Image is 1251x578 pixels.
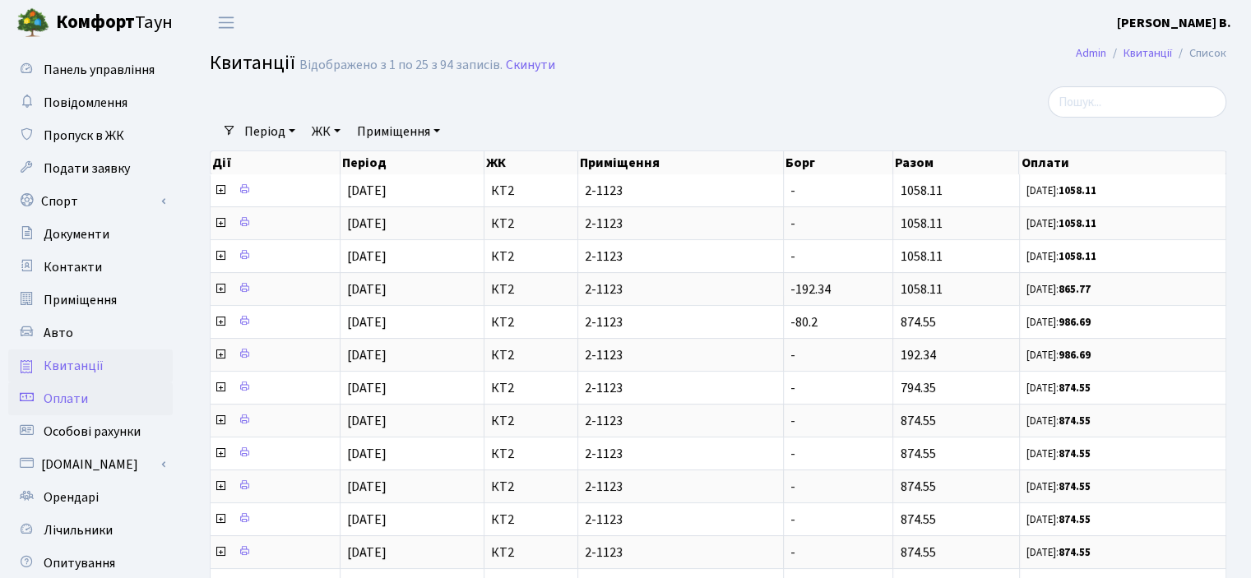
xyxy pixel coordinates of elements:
[347,445,387,463] span: [DATE]
[8,382,173,415] a: Оплати
[8,119,173,152] a: Пропуск в ЖК
[347,313,387,331] span: [DATE]
[44,160,130,178] span: Подати заявку
[44,554,115,572] span: Опитування
[790,346,795,364] span: -
[44,258,102,276] span: Контакти
[347,215,387,233] span: [DATE]
[790,247,795,266] span: -
[491,250,571,263] span: КТ2
[1026,381,1091,395] small: [DATE]:
[1059,479,1091,494] b: 874.55
[900,445,935,463] span: 874.55
[1019,151,1226,174] th: Оплати
[585,316,776,329] span: 2-1123
[44,390,88,408] span: Оплати
[790,543,795,562] span: -
[784,151,893,174] th: Борг
[1059,381,1091,395] b: 874.55
[1026,282,1091,297] small: [DATE]:
[299,58,503,73] div: Відображено з 1 по 25 з 94 записів.
[585,513,776,526] span: 2-1123
[8,415,173,448] a: Особові рахунки
[8,86,173,119] a: Повідомлення
[44,357,104,375] span: Квитанції
[900,280,942,298] span: 1058.11
[1059,249,1096,264] b: 1058.11
[44,225,109,243] span: Документи
[900,247,942,266] span: 1058.11
[790,215,795,233] span: -
[8,514,173,547] a: Лічильники
[1051,36,1251,71] nav: breadcrumb
[350,118,447,146] a: Приміщення
[210,49,295,77] span: Квитанції
[790,445,795,463] span: -
[491,546,571,559] span: КТ2
[585,381,776,395] span: 2-1123
[900,215,942,233] span: 1058.11
[44,488,99,506] span: Орендарі
[305,118,347,146] a: ЖК
[506,58,555,73] a: Скинути
[900,379,935,397] span: 794.35
[347,280,387,298] span: [DATE]
[491,349,571,362] span: КТ2
[8,349,173,382] a: Квитанції
[491,184,571,197] span: КТ2
[1124,44,1172,62] a: Квитанції
[1026,315,1091,330] small: [DATE]:
[900,478,935,496] span: 874.55
[585,184,776,197] span: 2-1123
[1059,446,1091,461] b: 874.55
[8,185,173,218] a: Спорт
[8,152,173,185] a: Подати заявку
[1026,414,1091,428] small: [DATE]:
[491,414,571,428] span: КТ2
[1059,216,1096,231] b: 1058.11
[1026,183,1096,198] small: [DATE]:
[491,316,571,329] span: КТ2
[484,151,578,174] th: ЖК
[1026,479,1091,494] small: [DATE]:
[8,251,173,284] a: Контакти
[1026,216,1096,231] small: [DATE]:
[900,313,935,331] span: 874.55
[491,447,571,460] span: КТ2
[1059,414,1091,428] b: 874.55
[44,127,124,145] span: Пропуск в ЖК
[585,447,776,460] span: 2-1123
[1026,249,1096,264] small: [DATE]:
[1059,545,1091,560] b: 874.55
[44,94,127,112] span: Повідомлення
[790,313,818,331] span: -80.2
[1059,282,1091,297] b: 865.77
[347,412,387,430] span: [DATE]
[347,511,387,529] span: [DATE]
[1117,13,1231,33] a: [PERSON_NAME] В.
[585,250,776,263] span: 2-1123
[790,379,795,397] span: -
[491,283,571,296] span: КТ2
[585,217,776,230] span: 2-1123
[8,448,173,481] a: [DOMAIN_NAME]
[44,521,113,539] span: Лічильники
[900,511,935,529] span: 874.55
[585,546,776,559] span: 2-1123
[1059,348,1091,363] b: 986.69
[8,218,173,251] a: Документи
[585,480,776,493] span: 2-1123
[16,7,49,39] img: logo.png
[1026,512,1091,527] small: [DATE]:
[1059,315,1091,330] b: 986.69
[1172,44,1226,62] li: Список
[790,412,795,430] span: -
[1059,183,1096,198] b: 1058.11
[491,381,571,395] span: КТ2
[347,379,387,397] span: [DATE]
[900,412,935,430] span: 874.55
[8,481,173,514] a: Орендарі
[1026,348,1091,363] small: [DATE]:
[790,182,795,200] span: -
[347,182,387,200] span: [DATE]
